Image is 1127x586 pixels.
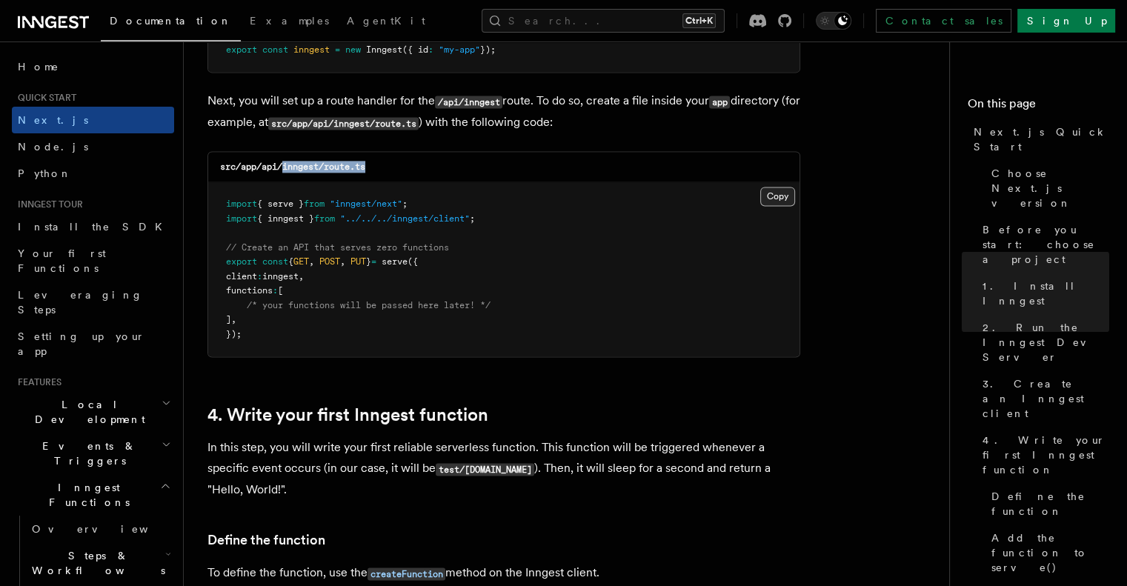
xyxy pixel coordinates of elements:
span: Install the SDK [18,221,171,233]
span: = [335,44,340,55]
a: 4. Write your first Inngest function [207,404,488,425]
span: Setting up your app [18,330,145,357]
a: Next.js [12,107,174,133]
span: Node.js [18,141,88,153]
span: Home [18,59,59,74]
span: functions [226,285,273,296]
span: PUT [350,256,366,267]
span: Choose Next.js version [991,166,1109,210]
a: 4. Write your first Inngest function [977,427,1109,483]
span: Add the function to serve() [991,530,1109,575]
span: const [262,256,288,267]
a: Setting up your app [12,323,174,364]
span: export [226,44,257,55]
span: Events & Triggers [12,439,162,468]
span: Examples [250,15,329,27]
span: : [257,271,262,282]
a: 3. Create an Inngest client [977,370,1109,427]
button: Inngest Functions [12,474,174,516]
span: // Create an API that serves zero functions [226,242,449,253]
kbd: Ctrl+K [682,13,716,28]
span: Your first Functions [18,247,106,274]
span: Leveraging Steps [18,289,143,316]
span: const [262,44,288,55]
span: "../../../inngest/client" [340,213,470,224]
span: } [366,256,371,267]
code: src/app/api/inngest/route.ts [220,162,365,172]
span: ({ [408,256,418,267]
a: Choose Next.js version [985,160,1109,216]
p: Next, you will set up a route handler for the route. To do so, create a file inside your director... [207,90,800,133]
a: Add the function to serve() [985,525,1109,581]
span: new [345,44,361,55]
span: import [226,199,257,209]
span: Python [18,167,72,179]
span: "my-app" [439,44,480,55]
code: createFunction [368,567,445,580]
a: Leveraging Steps [12,282,174,323]
a: 2. Run the Inngest Dev Server [977,314,1109,370]
a: Before you start: choose a project [977,216,1109,273]
a: Overview [26,516,174,542]
span: Documentation [110,15,232,27]
a: Contact sales [876,9,1011,33]
a: Install the SDK [12,213,174,240]
a: AgentKit [338,4,434,40]
button: Local Development [12,391,174,433]
span: , [340,256,345,267]
span: ; [402,199,408,209]
code: test/[DOMAIN_NAME] [436,463,534,476]
a: Documentation [101,4,241,41]
a: createFunction [368,565,445,579]
span: Inngest Functions [12,480,160,510]
span: Define the function [991,489,1109,519]
span: 4. Write your first Inngest function [983,433,1109,477]
span: : [428,44,433,55]
a: Examples [241,4,338,40]
span: Next.js [18,114,88,126]
span: [ [278,285,283,296]
span: { serve } [257,199,304,209]
h4: On this page [968,95,1109,119]
a: Define the function [207,530,325,550]
span: }); [226,329,242,339]
span: Inngest [366,44,402,55]
a: Define the function [985,483,1109,525]
span: from [314,213,335,224]
a: Your first Functions [12,240,174,282]
span: 1. Install Inngest [983,279,1109,308]
span: Features [12,376,61,388]
a: Home [12,53,174,80]
button: Toggle dark mode [816,12,851,30]
button: Events & Triggers [12,433,174,474]
span: , [299,271,304,282]
span: Quick start [12,92,76,104]
a: Sign Up [1017,9,1115,33]
span: ({ id [402,44,428,55]
p: In this step, you will write your first reliable serverless function. This function will be trigg... [207,437,800,500]
span: Overview [32,523,184,535]
span: "inngest/next" [330,199,402,209]
p: To define the function, use the method on the Inngest client. [207,562,800,584]
span: serve [382,256,408,267]
button: Search...Ctrl+K [482,9,725,33]
span: 2. Run the Inngest Dev Server [983,320,1109,364]
span: , [231,314,236,324]
button: Copy [760,187,795,206]
code: /api/inngest [435,96,502,108]
span: inngest [293,44,330,55]
button: Steps & Workflows [26,542,174,584]
span: 3. Create an Inngest client [983,376,1109,421]
span: Next.js Quick Start [974,124,1109,154]
span: ] [226,314,231,324]
span: POST [319,256,340,267]
span: , [309,256,314,267]
span: from [304,199,325,209]
code: src/app/api/inngest/route.ts [268,117,419,130]
a: Next.js Quick Start [968,119,1109,160]
span: { inngest } [257,213,314,224]
span: /* your functions will be passed here later! */ [247,300,491,310]
span: ; [470,213,475,224]
span: GET [293,256,309,267]
span: client [226,271,257,282]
